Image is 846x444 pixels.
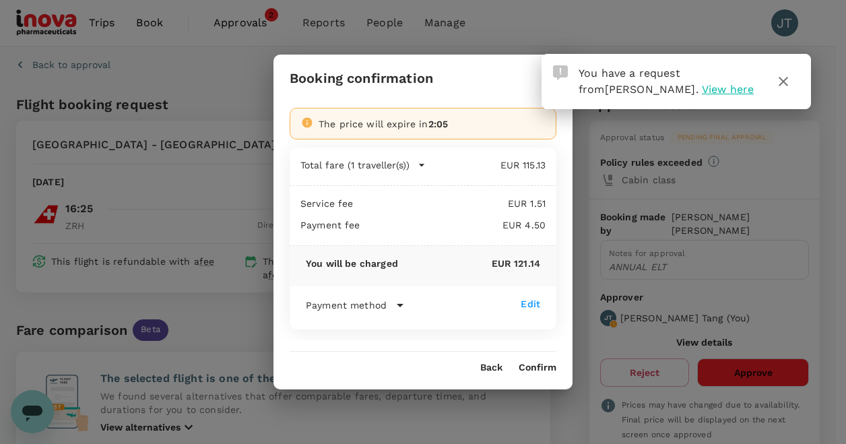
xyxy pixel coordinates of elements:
[521,297,540,311] div: Edit
[480,362,502,373] button: Back
[605,83,696,96] span: [PERSON_NAME]
[398,257,540,270] p: EUR 121.14
[426,158,546,172] p: EUR 115.13
[300,197,354,210] p: Service fee
[306,257,398,270] p: You will be charged
[579,67,698,96] span: You have a request from .
[702,83,754,96] span: View here
[319,117,545,131] div: The price will expire in
[300,158,426,172] button: Total fare (1 traveller(s))
[354,197,546,210] p: EUR 1.51
[300,218,360,232] p: Payment fee
[428,119,449,129] span: 2:05
[553,65,568,80] img: Approval Request
[300,158,410,172] p: Total fare (1 traveller(s))
[360,218,546,232] p: EUR 4.50
[519,362,556,373] button: Confirm
[290,71,433,86] h3: Booking confirmation
[306,298,387,312] p: Payment method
